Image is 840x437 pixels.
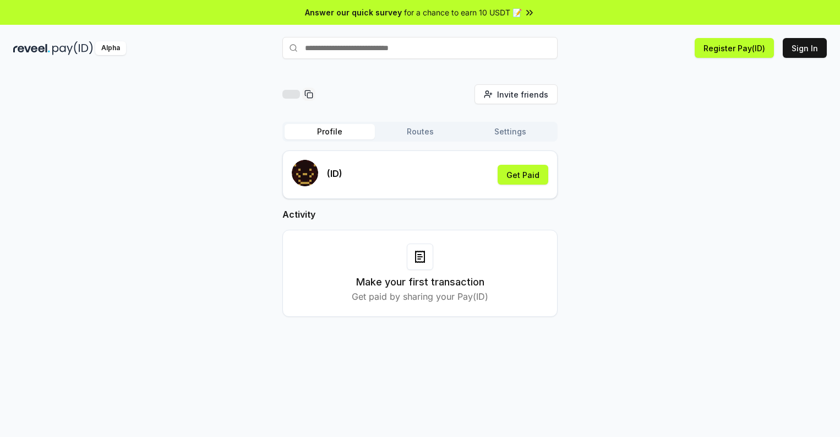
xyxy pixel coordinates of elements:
[305,7,402,18] span: Answer our quick survey
[327,167,342,180] p: (ID)
[695,38,774,58] button: Register Pay(ID)
[783,38,827,58] button: Sign In
[474,84,558,104] button: Invite friends
[498,165,548,185] button: Get Paid
[95,41,126,55] div: Alpha
[375,124,465,139] button: Routes
[13,41,50,55] img: reveel_dark
[285,124,375,139] button: Profile
[404,7,522,18] span: for a chance to earn 10 USDT 📝
[497,89,548,100] span: Invite friends
[356,274,484,290] h3: Make your first transaction
[282,208,558,221] h2: Activity
[352,290,488,303] p: Get paid by sharing your Pay(ID)
[465,124,555,139] button: Settings
[52,41,93,55] img: pay_id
